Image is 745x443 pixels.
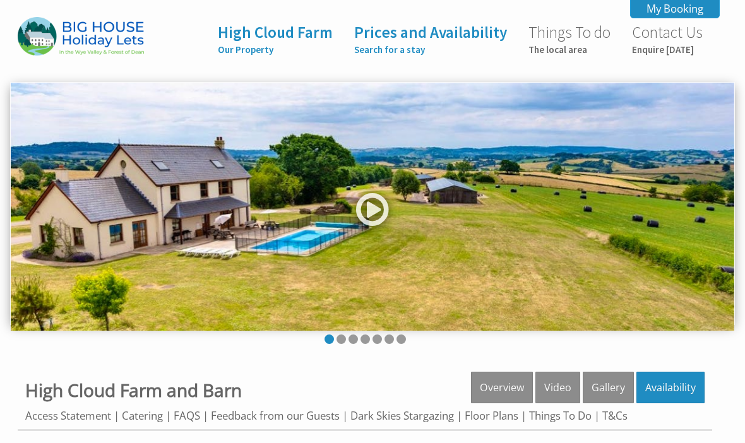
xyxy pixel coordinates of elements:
[528,22,611,56] a: Things To doThe local area
[602,408,628,423] a: T&Cs
[350,408,454,423] a: Dark Skies Stargazing
[25,408,111,423] a: Access Statement
[174,408,200,423] a: FAQS
[632,44,703,56] small: Enquire [DATE]
[218,22,333,56] a: High Cloud FarmOur Property
[529,408,592,423] a: Things To Do
[535,372,580,403] a: Video
[632,22,703,56] a: Contact UsEnquire [DATE]
[25,378,242,402] a: High Cloud Farm and Barn
[218,44,333,56] small: Our Property
[528,44,611,56] small: The local area
[354,44,507,56] small: Search for a stay
[583,372,634,403] a: Gallery
[354,22,507,56] a: Prices and AvailabilitySearch for a stay
[18,17,144,56] img: Highcloud Farm
[211,408,340,423] a: Feedback from our Guests
[636,372,705,403] a: Availability
[465,408,518,423] a: Floor Plans
[122,408,163,423] a: Catering
[471,372,533,403] a: Overview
